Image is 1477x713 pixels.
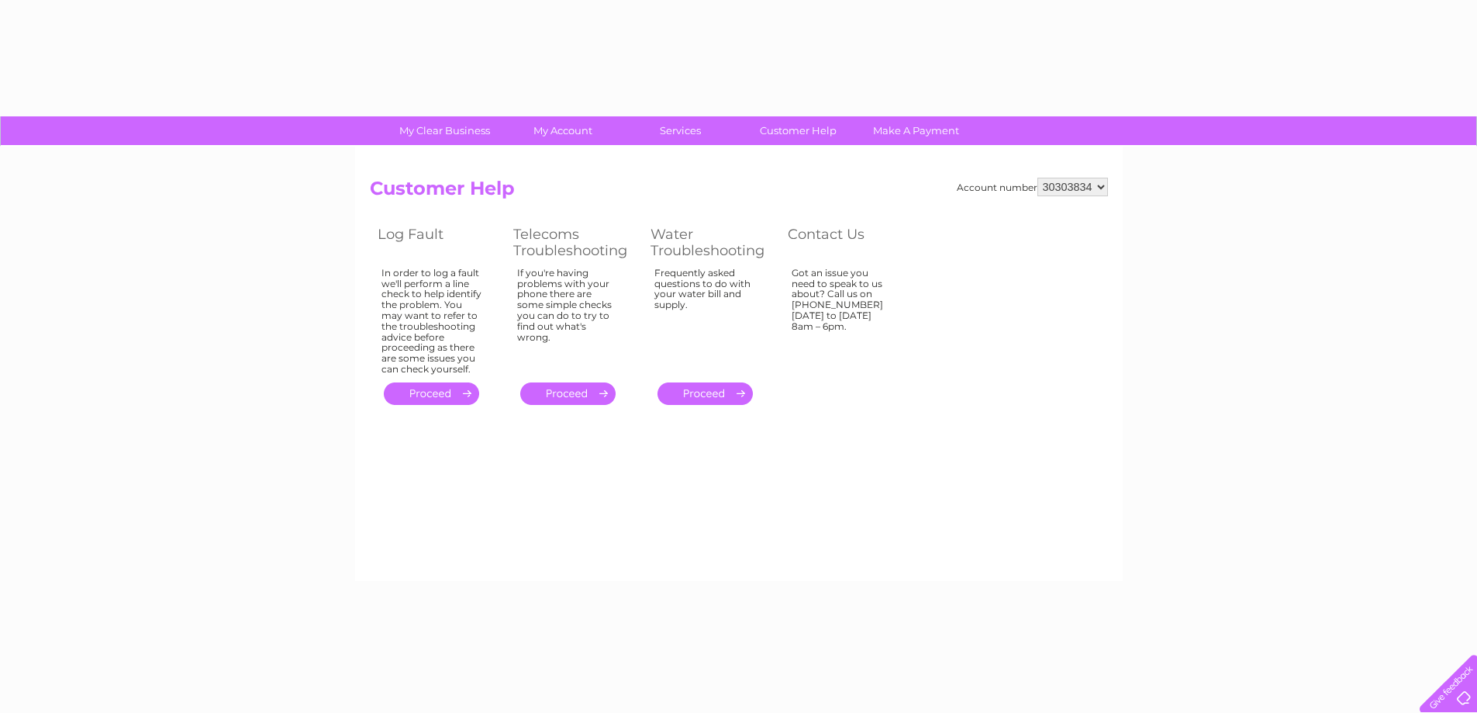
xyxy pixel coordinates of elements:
th: Water Troubleshooting [643,222,780,263]
a: My Clear Business [381,116,509,145]
h2: Customer Help [370,178,1108,207]
div: Got an issue you need to speak to us about? Call us on [PHONE_NUMBER] [DATE] to [DATE] 8am – 6pm. [792,268,892,369]
th: Contact Us [780,222,916,263]
a: . [384,382,479,405]
a: Make A Payment [852,116,980,145]
div: Account number [957,178,1108,196]
th: Telecoms Troubleshooting [506,222,643,263]
a: . [520,382,616,405]
div: In order to log a fault we'll perform a line check to help identify the problem. You may want to ... [381,268,482,375]
div: Frequently asked questions to do with your water bill and supply. [654,268,757,369]
a: My Account [499,116,626,145]
th: Log Fault [370,222,506,263]
a: Services [616,116,744,145]
a: . [657,382,753,405]
div: If you're having problems with your phone there are some simple checks you can do to try to find ... [517,268,619,369]
a: Customer Help [734,116,862,145]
